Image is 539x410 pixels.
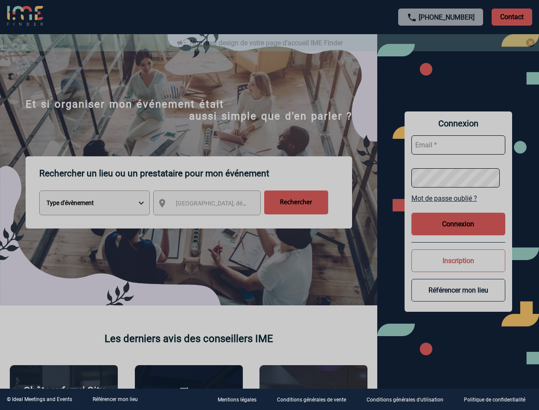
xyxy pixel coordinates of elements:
[218,397,256,403] p: Mentions légales
[93,396,138,402] a: Référencer mon lieu
[270,395,360,404] a: Conditions générales de vente
[7,396,72,402] div: © Ideal Meetings and Events
[464,397,525,403] p: Politique de confidentialité
[457,395,539,404] a: Politique de confidentialité
[367,397,443,403] p: Conditions générales d'utilisation
[211,395,270,404] a: Mentions légales
[277,397,346,403] p: Conditions générales de vente
[360,395,457,404] a: Conditions générales d'utilisation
